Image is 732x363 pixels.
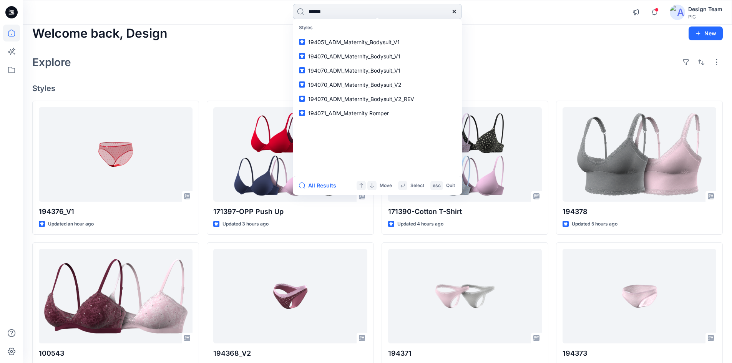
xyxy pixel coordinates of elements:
[446,182,455,190] p: Quit
[213,107,367,202] a: 171397-OPP Push Up
[308,81,402,88] span: 194070_ADM_Maternity_Bodysuit_V2
[32,56,71,68] h2: Explore
[308,67,400,74] span: 194070_ADM_Maternity_Bodysuit_V1
[294,63,460,78] a: 194070_ADM_Maternity_Bodysuit_V1
[433,182,441,190] p: esc
[222,220,269,228] p: Updated 3 hours ago
[39,107,193,202] a: 194376_V1
[213,249,367,344] a: 194368_V2
[213,206,367,217] p: 171397-OPP Push Up
[563,107,716,202] a: 194378
[48,220,94,228] p: Updated an hour ago
[294,78,460,92] a: 194070_ADM_Maternity_Bodysuit_V2
[563,206,716,217] p: 194378
[294,92,460,106] a: 194070_ADM_Maternity_Bodysuit_V2_REV
[294,21,460,35] p: Styles
[294,106,460,120] a: 194071_ADM_Maternity Romper
[563,249,716,344] a: 194373
[563,348,716,359] p: 194373
[688,5,722,14] div: Design Team
[688,14,722,20] div: PIC
[308,96,414,102] span: 194070_ADM_Maternity_Bodysuit_V2_REV
[213,348,367,359] p: 194368_V2
[572,220,617,228] p: Updated 5 hours ago
[689,27,723,40] button: New
[388,206,542,217] p: 171390-Cotton T-Shirt
[294,49,460,63] a: 194070_ADM_Maternity_Bodysuit_V1
[388,249,542,344] a: 194371
[39,249,193,344] a: 100543
[380,182,392,190] p: Move
[39,206,193,217] p: 194376_V1
[294,35,460,49] a: 194051_ADM_Maternity_Bodysuit_V1
[39,348,193,359] p: 100543
[397,220,443,228] p: Updated 4 hours ago
[388,348,542,359] p: 194371
[32,84,723,93] h4: Styles
[299,181,341,190] button: All Results
[32,27,168,41] h2: Welcome back, Design
[308,39,400,45] span: 194051_ADM_Maternity_Bodysuit_V1
[308,110,389,116] span: 194071_ADM_Maternity Romper
[308,53,400,60] span: 194070_ADM_Maternity_Bodysuit_V1
[388,107,542,202] a: 171390-Cotton T-Shirt
[410,182,424,190] p: Select
[670,5,685,20] img: avatar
